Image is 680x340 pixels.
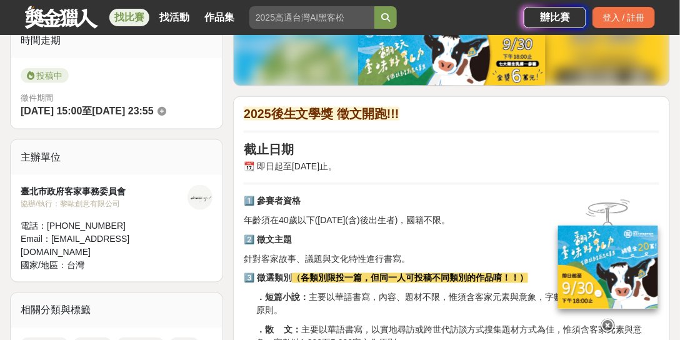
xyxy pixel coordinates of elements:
span: 台灣 [67,260,84,270]
span: 國家/地區： [21,260,67,270]
p: 📆 即日起至[DATE]止。 [244,160,659,173]
div: 協辦/執行： 黎歐創意有限公司 [21,198,187,209]
span: [DATE] 23:55 [92,106,153,116]
div: 相關分類與標籤 [11,293,222,328]
div: 電話： [PHONE_NUMBER] [21,219,187,232]
p: 主要以華語書寫，內容、題材不限，惟須含客家元素與意象，字數以5,000至10,000字內為原則。 [256,291,659,317]
img: fa09d9ae-94aa-4536-9352-67357bc4fb01.jpg [358,23,546,86]
strong: （ [292,273,301,283]
a: 找活動 [154,9,194,26]
strong: 2025後生文學獎 徵文開跑!!! [244,107,399,121]
input: 2025高通台灣AI黑客松 [249,6,374,29]
div: Email： [EMAIL_ADDRESS][DOMAIN_NAME] [21,232,187,259]
strong: 2️⃣ 徵文主題 [244,234,292,244]
span: 至 [82,106,92,116]
img: ff197300-f8ee-455f-a0ae-06a3645bc375.jpg [558,226,658,309]
a: 找比賽 [109,9,149,26]
span: 投稿中 [21,68,69,83]
span: 徵件期間 [21,93,53,102]
strong: 截止日期 [244,142,294,156]
div: 登入 / 註冊 [592,7,655,28]
strong: 1️⃣ 參賽者資格 [244,196,301,206]
a: 作品集 [199,9,239,26]
p: 針對客家故事、議題與文化特性進行書寫。 [244,252,659,266]
div: 時間走期 [11,23,222,58]
div: 主辦單位 [11,140,222,175]
span: [DATE] 15:00 [21,106,82,116]
strong: 3️⃣ 徵選類別 [244,273,292,283]
div: 臺北市政府客家事務委員會 [21,185,187,198]
strong: ．散 文： [256,325,301,335]
p: 年齡須在40歲以下([DATE](含)後出生者)，國籍不限。 [244,214,659,227]
a: 辦比賽 [524,7,586,28]
strong: ．短篇小說： [256,292,309,302]
strong: 各類別限投一篇，但同一人可投稿不同類別的作品唷！！） [301,273,528,283]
